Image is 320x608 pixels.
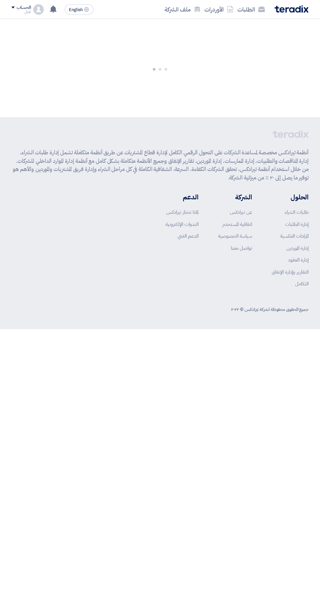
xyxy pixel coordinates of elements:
[222,221,252,228] a: اتفاقية المستخدم
[11,148,309,182] p: أنظمة تيرادكس مخصصة لمساعدة الشركات على التحول الرقمي الكامل لإدارة قطاع المشتريات عن طريق أنظمة ...
[33,4,44,15] img: profile_test.png
[65,4,93,15] button: English
[231,306,309,313] div: جميع الحقوق محفوظة لشركة تيرادكس © ٢٠٢٢
[218,192,252,202] li: الشركة
[202,2,235,17] a: الأوردرات
[235,2,267,17] a: الطلبات
[275,5,309,13] img: Teradix logo
[231,245,252,252] a: تواصل معنا
[166,209,199,216] a: لماذا تختار تيرادكس
[166,192,199,202] li: الدعم
[178,232,199,240] a: الدعم الفني
[230,209,252,216] a: عن تيرادكس
[166,221,199,228] a: الندوات الإلكترونية
[280,232,309,240] a: المزادات العكسية
[295,280,309,287] a: التكامل
[163,2,202,17] a: ملف الشركة
[288,256,309,263] a: إدارة العقود
[286,245,309,252] a: إدارة الموردين
[17,5,31,10] div: الحساب
[285,221,309,228] a: إدارة الطلبات
[11,10,31,14] div: كمال
[218,232,252,240] a: سياسة الخصوصية
[272,192,309,202] li: الحلول
[285,209,309,216] a: طلبات الشراء
[69,8,83,12] span: English
[272,268,309,276] a: التقارير وإدارة الإنفاق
